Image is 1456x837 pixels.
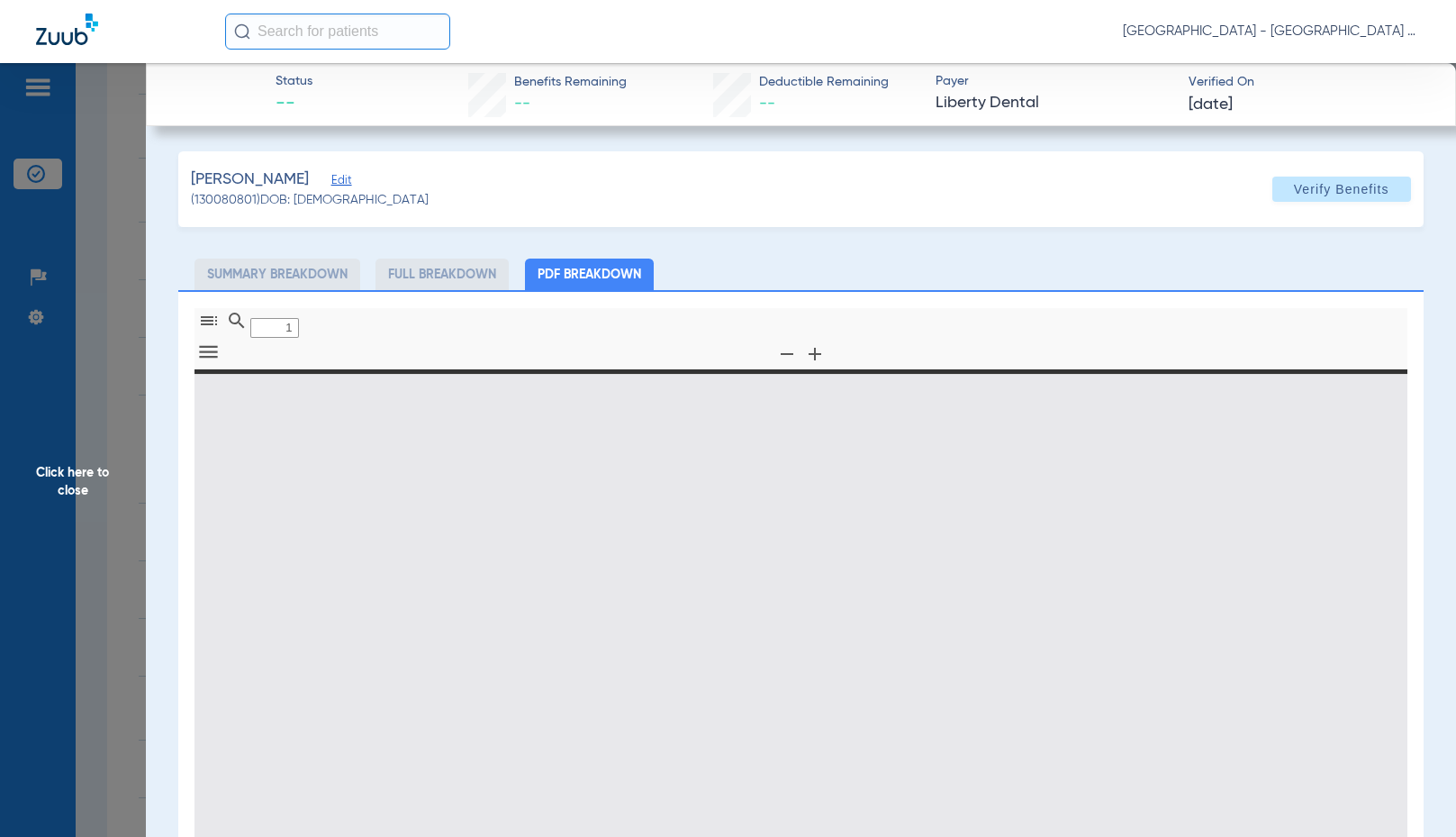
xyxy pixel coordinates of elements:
[514,96,530,112] span: --
[800,354,828,368] pdf-shy-button: Zoom In
[222,308,252,334] button: Find in Document
[331,174,348,191] span: Edit
[936,92,1173,114] span: Liberty Dental
[250,318,299,338] input: Page
[225,14,450,50] input: Search for patients
[1272,177,1411,202] button: Verify Benefits
[1189,94,1233,116] span: [DATE]
[194,321,222,334] pdf-shy-button: Toggle Sidebar
[196,340,221,364] svg: Tools
[234,23,250,40] img: Search Icon
[1189,73,1426,92] span: Verified On
[276,92,312,117] span: --
[525,259,654,290] li: PDF Breakdown
[1294,182,1389,196] span: Verify Benefits
[222,321,250,334] pdf-shy-button: Find in Document
[514,73,627,92] span: Benefits Remaining
[36,14,98,45] img: Zuub Logo
[194,341,224,366] button: Tools
[759,96,775,112] span: --
[772,341,802,368] button: Zoom Out
[191,168,309,191] span: [PERSON_NAME]
[773,354,800,368] pdf-shy-button: Zoom Out
[194,259,360,290] li: Summary Breakdown
[800,341,830,368] button: Zoom In
[936,72,1173,91] span: Payer
[191,191,429,210] span: (130080801) DOB: [DEMOGRAPHIC_DATA]
[276,72,312,91] span: Status
[194,308,224,334] button: Toggle Sidebar
[759,73,889,92] span: Deductible Remaining
[1123,23,1420,41] span: [GEOGRAPHIC_DATA] - [GEOGRAPHIC_DATA] General
[1366,751,1456,837] iframe: Chat Widget
[375,259,509,290] li: Full Breakdown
